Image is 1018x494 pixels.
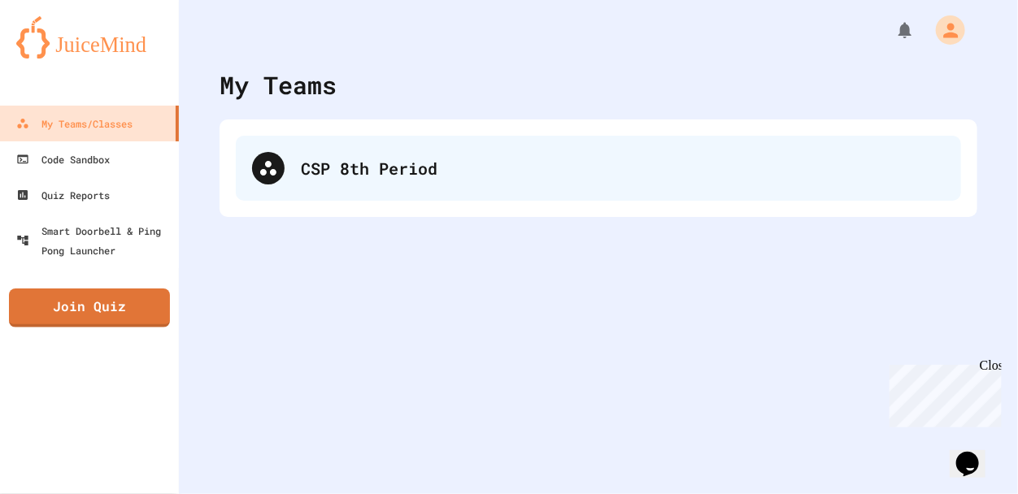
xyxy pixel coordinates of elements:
[16,149,110,169] div: Code Sandbox
[220,67,337,103] div: My Teams
[7,6,112,103] div: Chat with us now!Close
[883,358,1002,427] iframe: chat widget
[9,288,170,327] a: Join Quiz
[16,16,163,58] img: logo-orange.svg
[16,114,133,133] div: My Teams/Classes
[236,136,961,201] div: CSP 8th Period
[950,429,1002,478] iframe: chat widget
[865,16,919,44] div: My Notifications
[919,11,969,49] div: My Account
[301,156,945,180] div: CSP 8th Period
[16,221,172,260] div: Smart Doorbell & Ping Pong Launcher
[16,185,110,205] div: Quiz Reports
